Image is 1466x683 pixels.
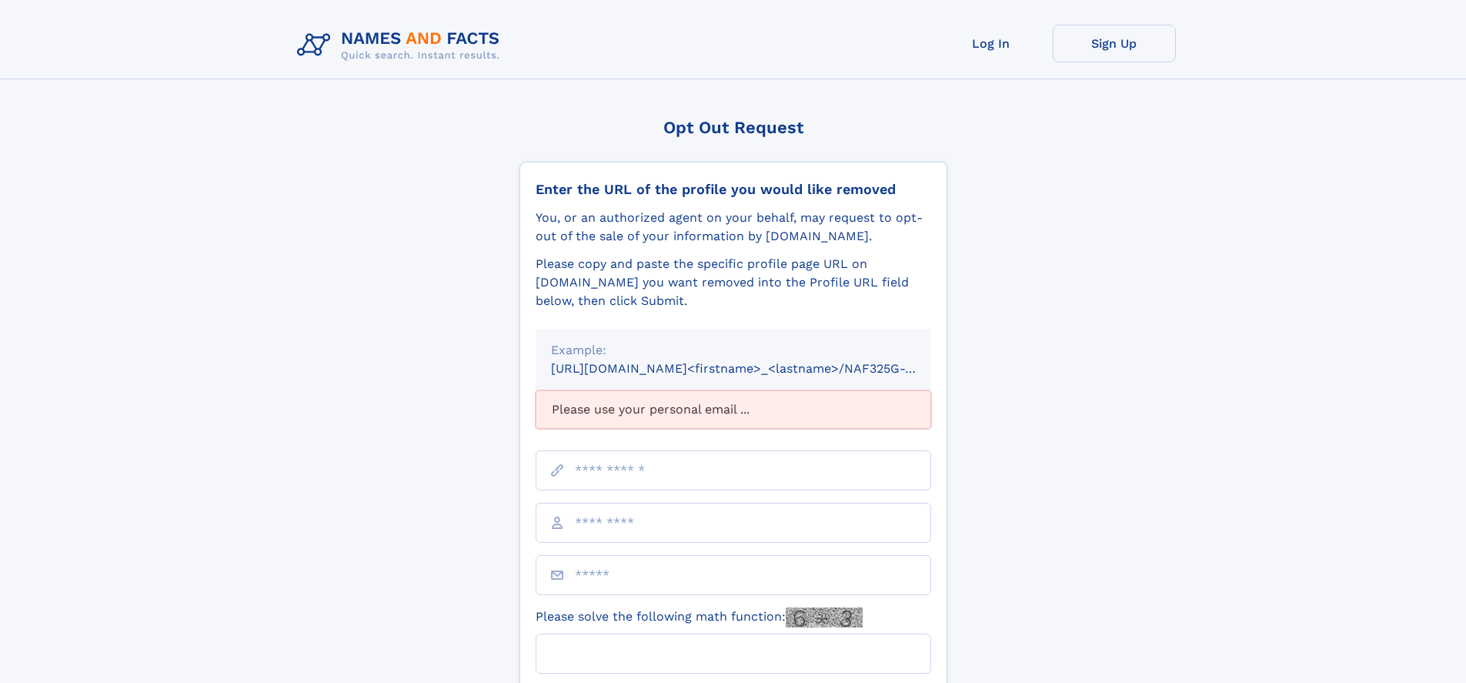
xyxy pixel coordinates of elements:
a: Log In [930,25,1053,62]
div: Enter the URL of the profile you would like removed [536,181,931,198]
div: Example: [551,341,916,360]
div: Opt Out Request [519,118,947,137]
div: Please use your personal email ... [536,390,931,429]
a: Sign Up [1053,25,1176,62]
small: [URL][DOMAIN_NAME]<firstname>_<lastname>/NAF325G-xxxxxxxx [551,361,960,376]
label: Please solve the following math function: [536,608,863,628]
div: Please copy and paste the specific profile page URL on [DOMAIN_NAME] you want removed into the Pr... [536,255,931,310]
div: You, or an authorized agent on your behalf, may request to opt-out of the sale of your informatio... [536,209,931,246]
img: Logo Names and Facts [291,25,513,66]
